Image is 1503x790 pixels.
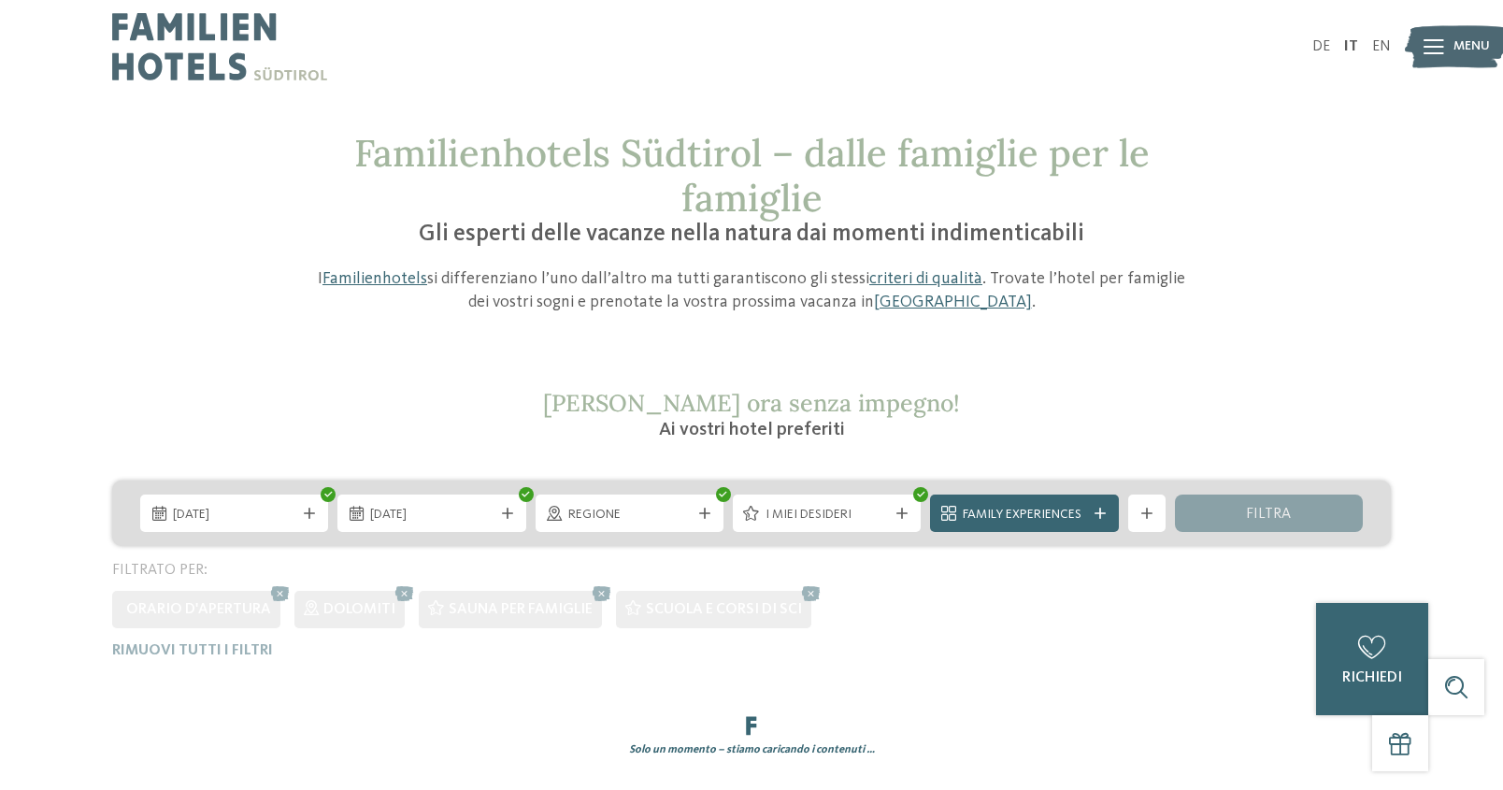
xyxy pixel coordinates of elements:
[1453,37,1490,56] span: Menu
[98,742,1405,758] div: Solo un momento – stiamo caricando i contenuti …
[1372,39,1391,54] a: EN
[370,506,493,524] span: [DATE]
[766,506,888,524] span: I miei desideri
[1344,39,1358,54] a: IT
[543,388,960,418] span: [PERSON_NAME] ora senza impegno!
[308,267,1195,314] p: I si differenziano l’uno dall’altro ma tutti garantiscono gli stessi . Trovate l’hotel per famigl...
[963,506,1085,524] span: Family Experiences
[1342,670,1402,685] span: richiedi
[874,294,1032,310] a: [GEOGRAPHIC_DATA]
[322,270,427,287] a: Familienhotels
[568,506,691,524] span: Regione
[1316,603,1428,715] a: richiedi
[1312,39,1330,54] a: DE
[659,421,845,439] span: Ai vostri hotel preferiti
[354,129,1150,222] span: Familienhotels Südtirol – dalle famiglie per le famiglie
[869,270,982,287] a: criteri di qualità
[419,223,1084,246] span: Gli esperti delle vacanze nella natura dai momenti indimenticabili
[173,506,295,524] span: [DATE]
